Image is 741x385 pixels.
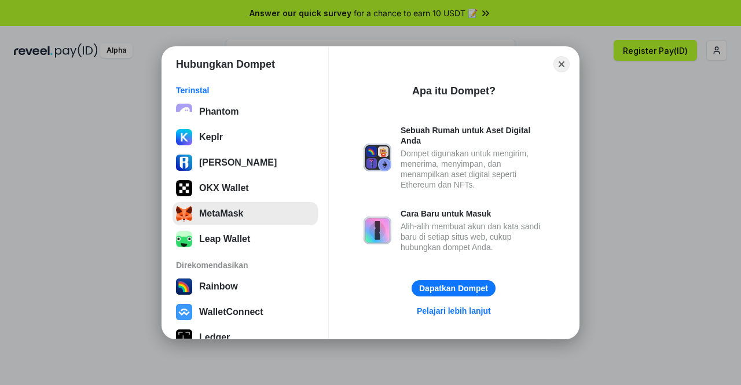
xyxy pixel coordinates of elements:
div: Terinstal [176,85,314,96]
button: [PERSON_NAME] [173,151,318,174]
button: Phantom [173,100,318,123]
div: Cara Baru untuk Masuk [401,208,544,219]
img: svg+xml,%3Csvg%20width%3D%22120%22%20height%3D%22120%22%20viewBox%3D%220%200%20120%20120%22%20fil... [176,278,192,295]
div: Pelajari lebih lanjut [417,306,491,316]
div: Phantom [199,107,239,117]
button: WalletConnect [173,300,318,324]
div: Alih-alih membuat akun dan kata sandi baru di setiap situs web, cukup hubungkan dompet Anda. [401,221,544,252]
button: OKX Wallet [173,177,318,200]
div: Ledger [199,332,230,343]
div: Rainbow [199,281,238,292]
img: svg+xml,%3Csvg%20xmlns%3D%22http%3A%2F%2Fwww.w3.org%2F2000%2Fsvg%22%20width%3D%2228%22%20height%3... [176,329,192,346]
img: ByMCUfJCc2WaAAAAAElFTkSuQmCC [176,129,192,145]
div: OKX Wallet [199,183,249,193]
button: Close [553,56,570,72]
img: epq2vO3P5aLWl15yRS7Q49p1fHTx2Sgh99jU3kfXv7cnPATIVQHAx5oQs66JWv3SWEjHOsb3kKgmE5WNBxBId7C8gm8wEgOvz... [176,104,192,120]
div: Apa itu Dompet? [412,84,496,98]
button: Leap Wallet [173,228,318,251]
div: Keplr [199,132,223,142]
img: svg+xml,%3Csvg%20xmlns%3D%22http%3A%2F%2Fwww.w3.org%2F2000%2Fsvg%22%20fill%3D%22none%22%20viewBox... [364,144,391,171]
button: Ledger [173,326,318,349]
div: MetaMask [199,208,243,219]
img: svg+xml,%3Csvg%20xmlns%3D%22http%3A%2F%2Fwww.w3.org%2F2000%2Fsvg%22%20fill%3D%22none%22%20viewBox... [364,217,391,244]
div: Dapatkan Dompet [419,283,488,294]
img: 5VZ71FV6L7PA3gg3tXrdQ+DgLhC+75Wq3no69P3MC0NFQpx2lL04Ql9gHK1bRDjsSBIvScBnDTk1WrlGIZBorIDEYJj+rhdgn... [176,180,192,196]
div: Dompet digunakan untuk mengirim, menerima, menyimpan, dan menampilkan aset digital seperti Ethere... [401,148,544,190]
div: Sebuah Rumah untuk Aset Digital Anda [401,125,544,146]
button: Keplr [173,126,318,149]
img: svg%3E%0A [176,155,192,171]
button: MetaMask [173,202,318,225]
div: Leap Wallet [199,234,250,244]
img: z+3L+1FxxXUeUMECPaK8gprIwhdlxV+hQdAXuUyJwW6xfJRlUUBFGbLJkqNlJgXjn6ghaAaYmDimBFRMSIqKAGPGvqu25lMm1... [176,231,192,247]
h1: Hubungkan Dompet [176,57,275,71]
div: [PERSON_NAME] [199,157,277,168]
img: svg+xml,%3Csvg%20width%3D%2228%22%20height%3D%2228%22%20viewBox%3D%220%200%2028%2028%22%20fill%3D... [176,304,192,320]
img: svg+xml;base64,PHN2ZyB3aWR0aD0iMzUiIGhlaWdodD0iMzQiIHZpZXdCb3g9IjAgMCAzNSAzNCIgZmlsbD0ibm9uZSIgeG... [176,206,192,222]
div: WalletConnect [199,307,263,317]
div: Direkomendasikan [176,260,314,270]
button: Rainbow [173,275,318,298]
a: Pelajari lebih lanjut [410,303,498,318]
button: Dapatkan Dompet [412,280,496,296]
